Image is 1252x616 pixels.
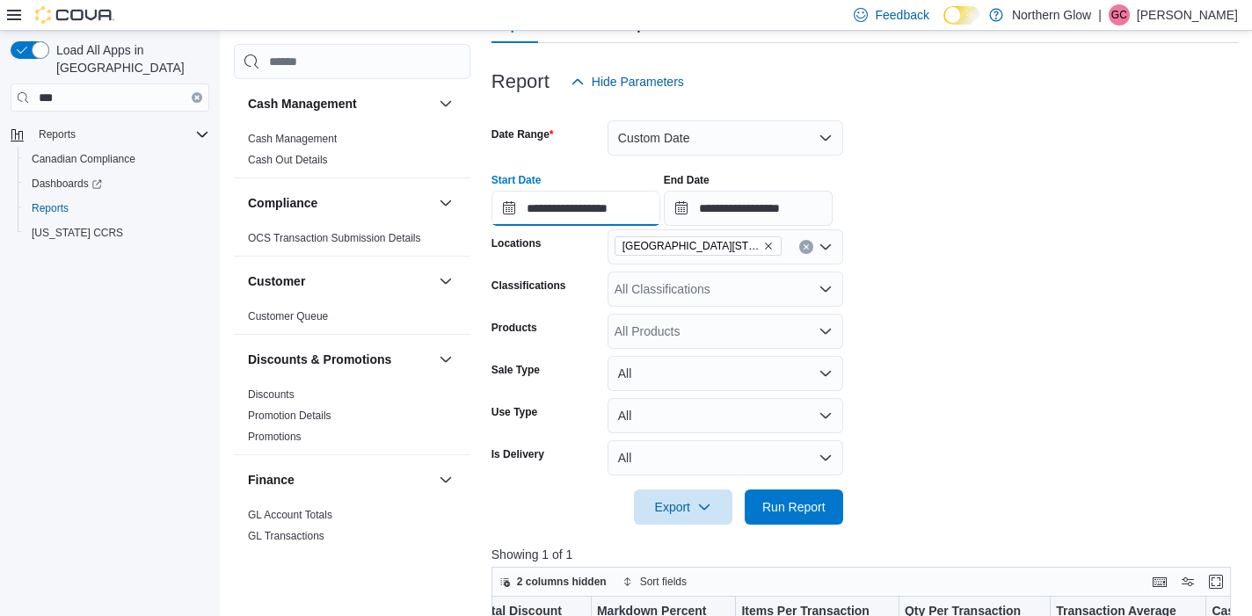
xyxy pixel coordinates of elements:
button: Export [634,489,732,525]
button: Customer [248,272,432,290]
button: Compliance [435,192,456,214]
a: GL Transactions [248,530,324,542]
input: Dark Mode [943,6,980,25]
div: Cash Management [234,128,470,178]
a: Canadian Compliance [25,149,142,170]
button: 2 columns hidden [492,571,614,592]
button: Run Report [745,489,843,525]
span: Reports [32,201,69,215]
span: Washington CCRS [25,222,209,243]
p: Northern Glow [1012,4,1091,25]
label: End Date [664,173,710,187]
span: Reports [25,198,209,219]
h3: Compliance [248,194,317,212]
span: [US_STATE] CCRS [32,226,123,240]
label: Is Delivery [491,447,544,461]
img: Cova [35,6,114,24]
button: Open list of options [819,282,833,296]
p: Showing 1 of 1 [491,546,1238,563]
span: Reports [32,124,209,145]
button: Canadian Compliance [18,147,216,171]
a: GL Account Totals [248,509,332,521]
button: Discounts & Promotions [435,349,456,370]
button: Cash Management [435,93,456,114]
button: Hide Parameters [564,64,691,99]
span: GC [1111,4,1127,25]
span: Dashboards [25,173,209,194]
button: Keyboard shortcuts [1149,571,1170,592]
div: Discounts & Promotions [234,384,470,454]
button: Open list of options [819,240,833,254]
label: Products [491,321,537,335]
span: Run Report [762,498,826,516]
button: Clear input [799,240,813,254]
button: All [608,398,843,433]
span: Canadian Compliance [32,152,135,166]
button: Reports [32,124,83,145]
label: Start Date [491,173,542,187]
a: Dashboards [18,171,216,196]
a: OCS Transaction Submission Details [248,232,421,244]
label: Use Type [491,405,537,419]
span: 2 columns hidden [517,575,607,589]
button: Finance [248,471,432,489]
a: Promotion Details [248,409,331,422]
button: Customer [435,271,456,292]
h3: Report [491,71,550,92]
a: [US_STATE] CCRS [25,222,130,243]
span: Northern Glow 701 Memorial Ave [615,236,782,256]
a: Reports [25,198,76,219]
div: Gayle Church [1109,4,1130,25]
input: Press the down key to enter a popover containing a calendar. Press the escape key to close the po... [491,191,660,226]
div: Finance [234,504,470,554]
nav: Complex example [11,115,209,291]
span: [GEOGRAPHIC_DATA][STREET_ADDRESS] [622,237,760,255]
button: Open list of options [819,324,833,338]
span: Reports [39,127,76,141]
span: Load All Apps in [GEOGRAPHIC_DATA] [49,41,209,76]
h3: Customer [248,272,305,290]
div: Customer [234,306,470,334]
a: Discounts [248,388,295,401]
span: Export [644,489,722,525]
div: Compliance [234,228,470,256]
input: Press the down key to open a popover containing a calendar. [664,191,833,226]
a: Cash Out Details [248,154,328,166]
a: Customer Queue [248,310,328,322]
button: Enter fullscreen [1205,571,1227,592]
a: Promotions [248,431,302,443]
h3: Discounts & Promotions [248,351,391,368]
a: Dashboards [25,173,109,194]
button: All [608,440,843,475]
span: Dashboards [32,177,102,191]
button: Discounts & Promotions [248,351,432,368]
button: [US_STATE] CCRS [18,221,216,245]
button: Reports [4,122,216,147]
label: Date Range [491,127,554,141]
button: Custom Date [608,120,843,156]
button: Display options [1177,571,1198,592]
h3: Finance [248,471,295,489]
button: All [608,356,843,391]
h3: Cash Management [248,95,357,112]
button: Sort fields [615,571,694,592]
span: Feedback [875,6,928,24]
label: Locations [491,236,542,250]
button: Clear input [192,92,202,103]
label: Sale Type [491,363,540,377]
p: [PERSON_NAME] [1137,4,1238,25]
button: Compliance [248,194,432,212]
button: Finance [435,469,456,490]
span: Hide Parameters [592,73,684,91]
a: Cash Management [248,133,337,145]
button: Cash Management [248,95,432,112]
span: Sort fields [640,575,687,589]
button: Remove Northern Glow 701 Memorial Ave from selection in this group [763,241,774,251]
button: Reports [18,196,216,221]
p: | [1098,4,1102,25]
span: Canadian Compliance [25,149,209,170]
label: Classifications [491,279,566,293]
